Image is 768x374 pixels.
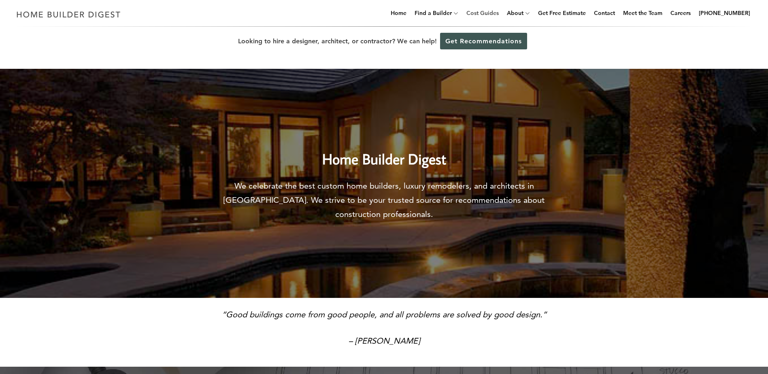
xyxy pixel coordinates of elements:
[13,6,124,22] img: Home Builder Digest
[222,310,547,319] em: “Good buildings come from good people, and all problems are solved by good design.”
[212,134,556,170] h2: Home Builder Digest
[728,334,758,364] iframe: Drift Widget Chat Controller
[212,179,556,221] p: We celebrate the best custom home builders, luxury remodelers, and architects in [GEOGRAPHIC_DATA...
[440,33,527,49] a: Get Recommendations
[349,336,420,346] em: – [PERSON_NAME]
